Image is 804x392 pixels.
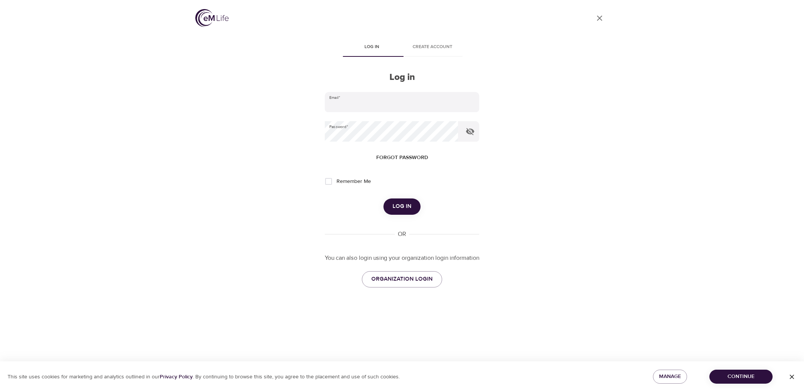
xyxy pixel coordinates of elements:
a: Privacy Policy [160,373,193,380]
button: Forgot password [373,151,431,165]
span: Forgot password [376,153,428,162]
button: Continue [709,370,773,384]
button: Manage [653,370,687,384]
button: Log in [383,198,421,214]
span: Continue [715,372,767,381]
span: Create account [407,43,458,51]
a: close [591,9,609,27]
span: Log in [393,201,411,211]
img: logo [195,9,229,27]
span: Manage [659,372,681,381]
div: disabled tabs example [325,39,479,57]
div: OR [395,230,409,239]
span: ORGANIZATION LOGIN [371,274,433,284]
p: You can also login using your organization login information [325,254,479,262]
a: ORGANIZATION LOGIN [362,271,442,287]
span: Log in [346,43,397,51]
span: Remember Me [337,178,371,186]
h2: Log in [325,72,479,83]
